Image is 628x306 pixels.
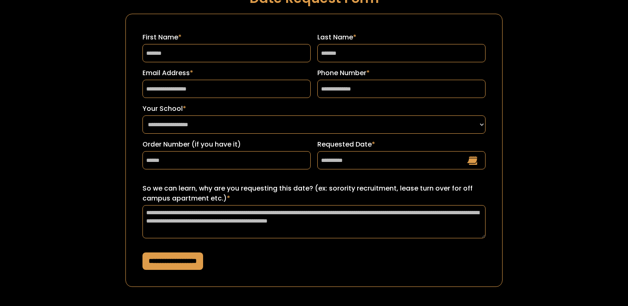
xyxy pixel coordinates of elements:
[142,140,311,149] label: Order Number (if you have it)
[317,140,486,149] label: Requested Date
[142,68,311,78] label: Email Address
[317,32,486,42] label: Last Name
[142,104,485,114] label: Your School
[125,14,502,287] form: Request a Date Form
[142,184,485,203] label: So we can learn, why are you requesting this date? (ex: sorority recruitment, lease turn over for...
[142,32,311,42] label: First Name
[317,68,486,78] label: Phone Number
